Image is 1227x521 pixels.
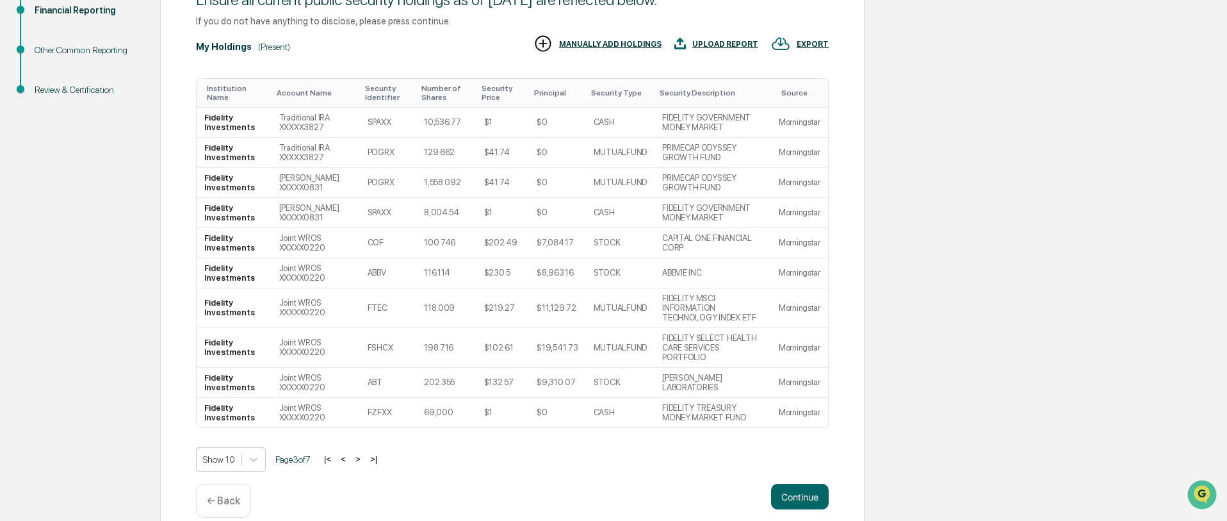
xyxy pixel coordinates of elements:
[476,138,530,168] td: $41.74
[90,217,155,227] a: Powered byPylon
[476,398,530,427] td: $1
[771,228,828,258] td: Morningstar
[771,258,828,288] td: Morningstar
[218,102,233,117] button: Start new chat
[781,88,823,97] div: Toggle SortBy
[660,88,766,97] div: Toggle SortBy
[352,454,364,465] button: >
[35,83,140,97] div: Review & Certification
[654,228,771,258] td: CAPITAL ONE FINANCIAL CORP
[197,328,272,368] td: Fidelity Investments
[534,88,580,97] div: Toggle SortBy
[529,198,585,228] td: $0
[771,108,828,138] td: Morningstar
[197,288,272,328] td: Fidelity Investments
[771,288,828,328] td: Morningstar
[416,398,476,427] td: 69,000
[771,198,828,228] td: Morningstar
[586,258,654,288] td: STOCK
[272,198,360,228] td: [PERSON_NAME] XXXXX0831
[529,368,585,398] td: $9,310.07
[272,228,360,258] td: Joint WROS XXXXX0220
[13,27,233,47] p: How can we help?
[586,288,654,328] td: MUTUALFUND
[360,398,416,427] td: FZFXX
[275,454,311,465] span: Page 3 of 7
[476,368,530,398] td: $132.57
[13,163,23,173] div: 🖐️
[366,454,381,465] button: >|
[416,228,476,258] td: 100.746
[272,328,360,368] td: Joint WROS XXXXX0220
[674,34,686,53] img: UPLOAD REPORT
[533,34,553,53] img: MANUALLY ADD HOLDINGS
[272,368,360,398] td: Joint WROS XXXXX0220
[586,398,654,427] td: CASH
[197,368,272,398] td: Fidelity Investments
[529,138,585,168] td: $0
[654,138,771,168] td: PRIMECAP ODYSSEY GROWTH FUND
[586,328,654,368] td: MUTUALFUND
[197,398,272,427] td: Fidelity Investments
[360,108,416,138] td: SPAXX
[586,108,654,138] td: CASH
[476,108,530,138] td: $1
[8,181,86,204] a: 🔎Data Lookup
[13,187,23,197] div: 🔎
[654,398,771,427] td: FIDELITY TREASURY MONEY MARKET FUND
[197,138,272,168] td: Fidelity Investments
[771,168,828,198] td: Morningstar
[416,368,476,398] td: 202.355
[476,258,530,288] td: $230.5
[26,186,81,199] span: Data Lookup
[197,228,272,258] td: Fidelity Investments
[197,258,272,288] td: Fidelity Investments
[654,168,771,198] td: PRIMECAP ODYSSEY GROWTH FUND
[320,454,335,465] button: |<
[360,228,416,258] td: COF
[8,156,88,179] a: 🖐️Preclearance
[591,88,649,97] div: Toggle SortBy
[421,84,471,102] div: Toggle SortBy
[258,42,290,52] div: (Present)
[586,368,654,398] td: STOCK
[196,42,252,52] div: My Holdings
[272,138,360,168] td: Traditional IRA XXXXX3827
[416,108,476,138] td: 10,536.77
[654,368,771,398] td: [PERSON_NAME] LABORATORIES
[197,108,272,138] td: Fidelity Investments
[654,258,771,288] td: ABBVIE INC
[360,258,416,288] td: ABBV
[416,258,476,288] td: 116.114
[771,328,828,368] td: Morningstar
[1186,479,1221,513] iframe: Open customer support
[771,484,829,509] button: Continue
[476,198,530,228] td: $1
[416,198,476,228] td: 8,004.54
[416,328,476,368] td: 198.716
[360,168,416,198] td: POGRX
[692,40,758,49] div: UPLOAD REPORT
[771,368,828,398] td: Morningstar
[272,168,360,198] td: [PERSON_NAME] XXXXX0831
[44,98,210,111] div: Start new chat
[654,288,771,328] td: FIDELITY MSCI INFORMATION TECHNOLOGY INDEX ETF
[197,168,272,198] td: Fidelity Investments
[476,288,530,328] td: $219.27
[476,228,530,258] td: $202.49
[797,40,829,49] div: EXPORT
[482,84,524,102] div: Toggle SortBy
[196,15,829,26] div: If you do not have anything to disclose, please press continue.
[360,138,416,168] td: POGRX
[360,288,416,328] td: FTEC
[26,161,83,174] span: Preclearance
[272,258,360,288] td: Joint WROS XXXXX0220
[529,328,585,368] td: $19,541.73
[529,108,585,138] td: $0
[654,198,771,228] td: FIDELITY GOVERNMENT MONEY MARKET
[586,168,654,198] td: MUTUALFUND
[106,161,159,174] span: Attestations
[272,288,360,328] td: Joint WROS XXXXX0220
[586,138,654,168] td: MUTUALFUND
